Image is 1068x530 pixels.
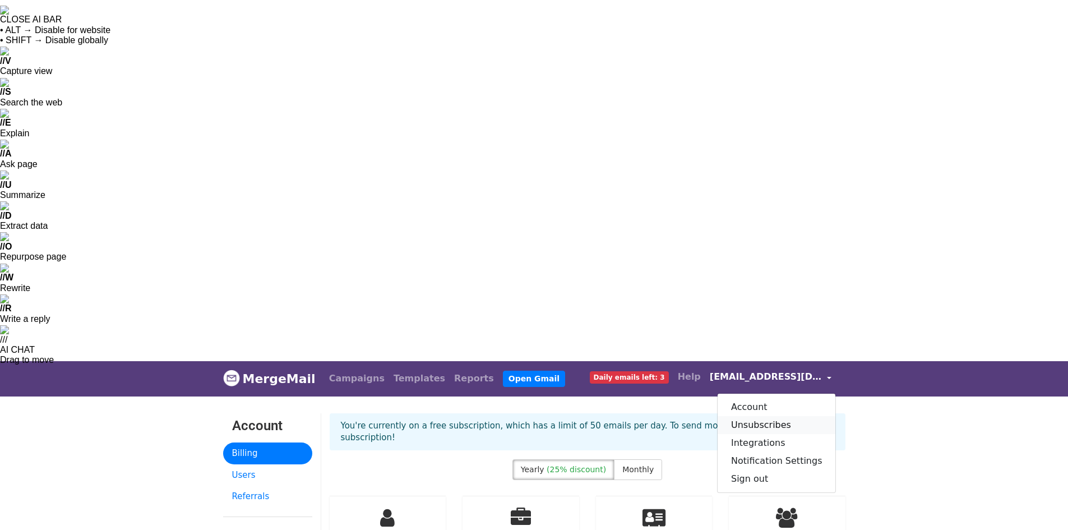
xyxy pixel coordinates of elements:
a: Users [223,464,312,486]
a: Notification Settings [718,452,836,470]
span: [EMAIL_ADDRESS][DOMAIN_NAME] [710,370,822,384]
a: Referrals [223,486,312,508]
a: Daily emails left: 3 [585,366,673,388]
a: Help [673,366,705,388]
span: Monthly [622,465,654,474]
h3: Account [232,418,303,434]
a: Billing [223,443,312,464]
span: Daily emails left: 3 [590,371,669,384]
a: Templates [389,367,450,390]
img: MergeMail logo [223,370,240,386]
a: Sign out [718,470,836,488]
iframe: Chat Widget [1012,476,1068,530]
a: Unsubscribes [718,416,836,434]
a: Integrations [718,434,836,452]
a: Account [718,398,836,416]
a: [EMAIL_ADDRESS][DOMAIN_NAME] [705,366,836,392]
span: (25% discount) [547,465,606,474]
div: [EMAIL_ADDRESS][DOMAIN_NAME] [717,393,836,493]
p: You're currently on a free subscription, which has a limit of 50 emails per day. To send more ema... [341,420,834,444]
a: MergeMail [223,367,316,390]
a: Reports [450,367,498,390]
a: Open Gmail [503,371,565,387]
a: Campaigns [325,367,389,390]
span: Yearly [521,465,544,474]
